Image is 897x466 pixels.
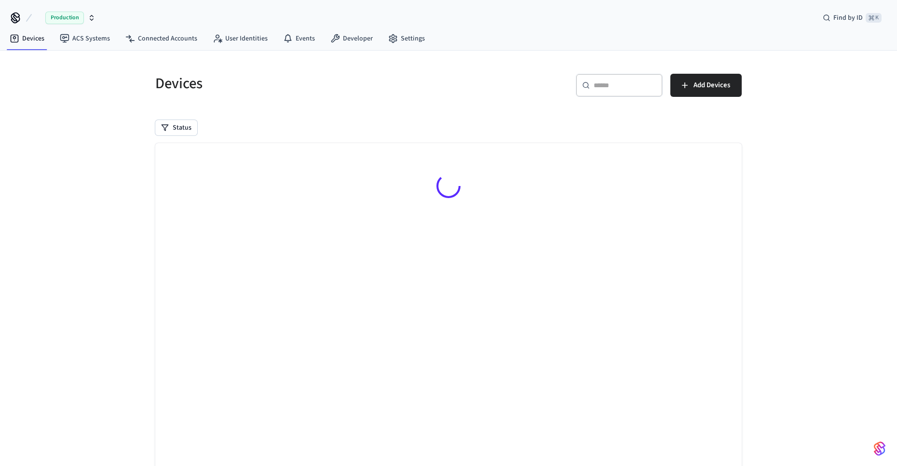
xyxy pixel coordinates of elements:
a: ACS Systems [52,30,118,47]
a: Events [275,30,323,47]
a: Connected Accounts [118,30,205,47]
span: Add Devices [693,79,730,92]
button: Status [155,120,197,135]
span: Find by ID [833,13,863,23]
span: ⌘ K [866,13,882,23]
div: Find by ID⌘ K [815,9,889,27]
img: SeamLogoGradient.69752ec5.svg [874,441,885,456]
a: Devices [2,30,52,47]
button: Add Devices [670,74,742,97]
a: User Identities [205,30,275,47]
h5: Devices [155,74,443,93]
a: Settings [381,30,433,47]
a: Developer [323,30,381,47]
span: Production [45,12,84,24]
